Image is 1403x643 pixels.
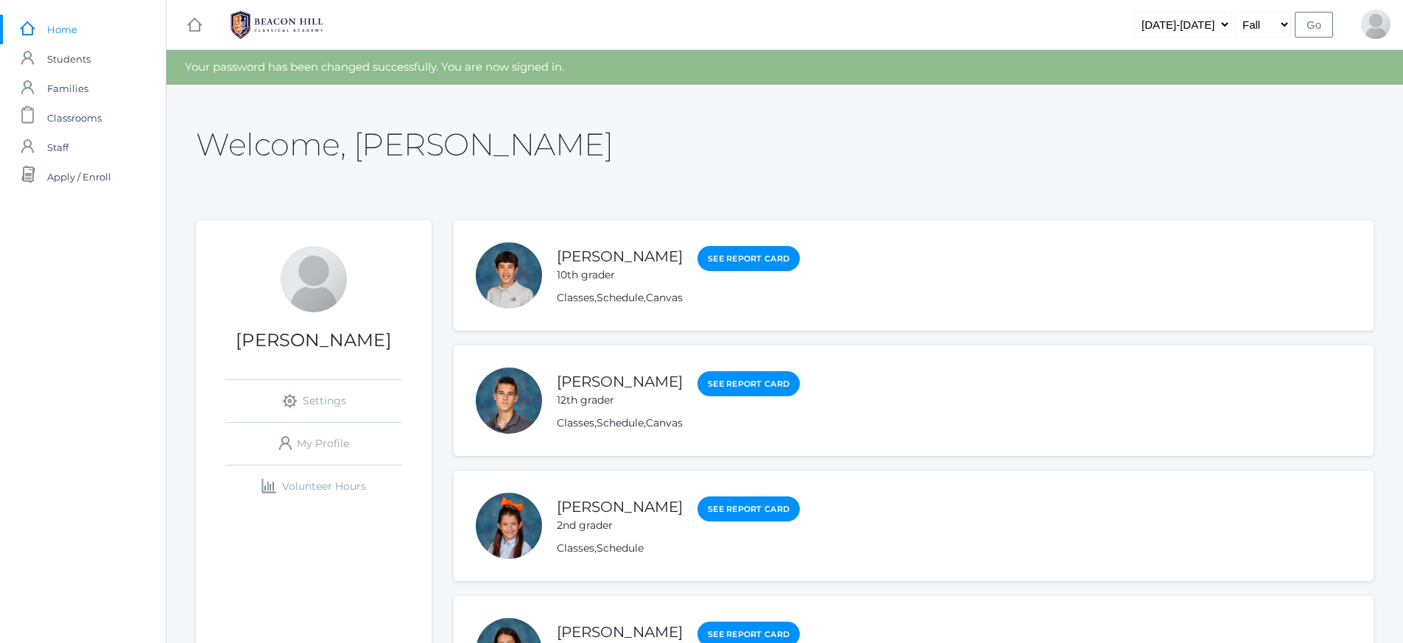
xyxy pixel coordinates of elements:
[697,246,800,272] a: See Report Card
[1295,12,1333,38] input: Go
[476,368,542,434] div: Theodore Benson
[225,423,402,465] a: My Profile
[557,291,594,304] a: Classes
[557,247,683,265] a: [PERSON_NAME]
[557,518,683,533] div: 2nd grader
[697,371,800,397] a: See Report Card
[281,246,347,312] div: Vanessa Benson
[225,465,402,507] a: Volunteer Hours
[597,291,644,304] a: Schedule
[646,291,683,304] a: Canvas
[47,44,91,74] span: Students
[557,373,683,390] a: [PERSON_NAME]
[597,416,644,429] a: Schedule
[166,50,1403,85] div: Your password has been changed successfully. You are now signed in.
[476,242,542,309] div: Maximillian Benson
[222,7,332,43] img: BHCALogos-05-308ed15e86a5a0abce9b8dd61676a3503ac9727e845dece92d48e8588c001991.png
[476,493,542,559] div: Alexandra Benson
[557,541,800,556] div: ,
[557,498,683,516] a: [PERSON_NAME]
[196,127,613,161] h2: Welcome, [PERSON_NAME]
[1361,10,1390,39] div: Vanessa Benson
[225,380,402,422] a: Settings
[697,496,800,522] a: See Report Card
[557,623,683,641] a: [PERSON_NAME]
[557,416,594,429] a: Classes
[557,290,800,306] div: , ,
[47,103,102,133] span: Classrooms
[557,415,800,431] div: , ,
[196,331,432,350] h1: [PERSON_NAME]
[646,416,683,429] a: Canvas
[47,133,68,162] span: Staff
[47,162,111,192] span: Apply / Enroll
[47,74,88,103] span: Families
[557,267,683,283] div: 10th grader
[597,541,644,555] a: Schedule
[47,15,77,44] span: Home
[557,393,683,408] div: 12th grader
[557,541,594,555] a: Classes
